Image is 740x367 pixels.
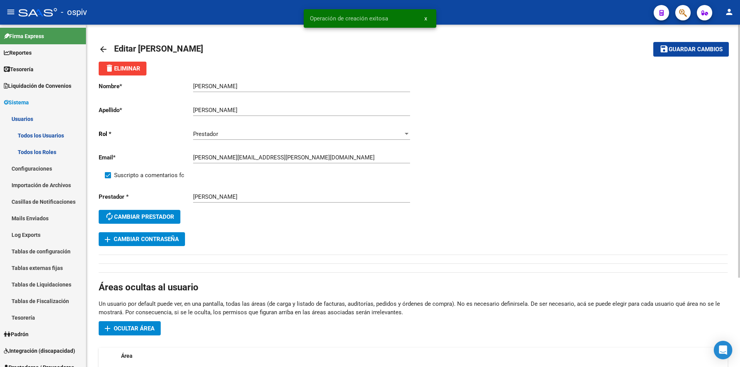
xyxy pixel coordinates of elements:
[114,171,184,180] span: Suscripto a comentarios fc
[99,153,193,162] p: Email
[193,131,218,137] span: Prestador
[653,42,729,56] button: Guardar cambios
[99,45,108,54] mat-icon: arrow_back
[669,46,723,53] span: Guardar cambios
[114,325,155,332] span: Ocultar área
[99,210,180,224] button: Cambiar prestador
[103,235,112,244] mat-icon: add
[310,15,388,22] span: Operación de creación exitosa
[418,12,433,25] button: x
[121,353,133,359] span: Área
[659,44,669,54] mat-icon: save
[4,32,44,40] span: Firma Express
[424,15,427,22] span: x
[6,7,15,17] mat-icon: menu
[4,49,32,57] span: Reportes
[105,65,140,72] span: Eliminar
[105,64,114,73] mat-icon: delete
[99,300,728,317] p: Un usuario por default puede ver, en una pantalla, todas las áreas (de carga y listado de factura...
[114,44,203,54] span: Editar [PERSON_NAME]
[99,82,193,90] p: Nombre
[4,347,75,355] span: Integración (discapacidad)
[99,232,185,246] button: Cambiar Contraseña
[99,281,728,293] h1: Áreas ocultas al usuario
[103,324,112,333] mat-icon: add
[105,236,179,243] span: Cambiar Contraseña
[4,330,29,339] span: Padrón
[4,98,29,107] span: Sistema
[99,130,193,138] p: Rol *
[725,7,734,17] mat-icon: person
[99,321,161,335] button: Ocultar área
[4,82,71,90] span: Liquidación de Convenios
[99,193,193,201] p: Prestador *
[4,65,34,74] span: Tesorería
[105,213,174,220] span: Cambiar prestador
[99,62,146,75] button: Eliminar
[118,348,722,364] datatable-header-cell: Área
[105,212,114,221] mat-icon: autorenew
[99,106,193,114] p: Apellido
[61,4,87,21] span: - ospiv
[714,341,732,359] div: Open Intercom Messenger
